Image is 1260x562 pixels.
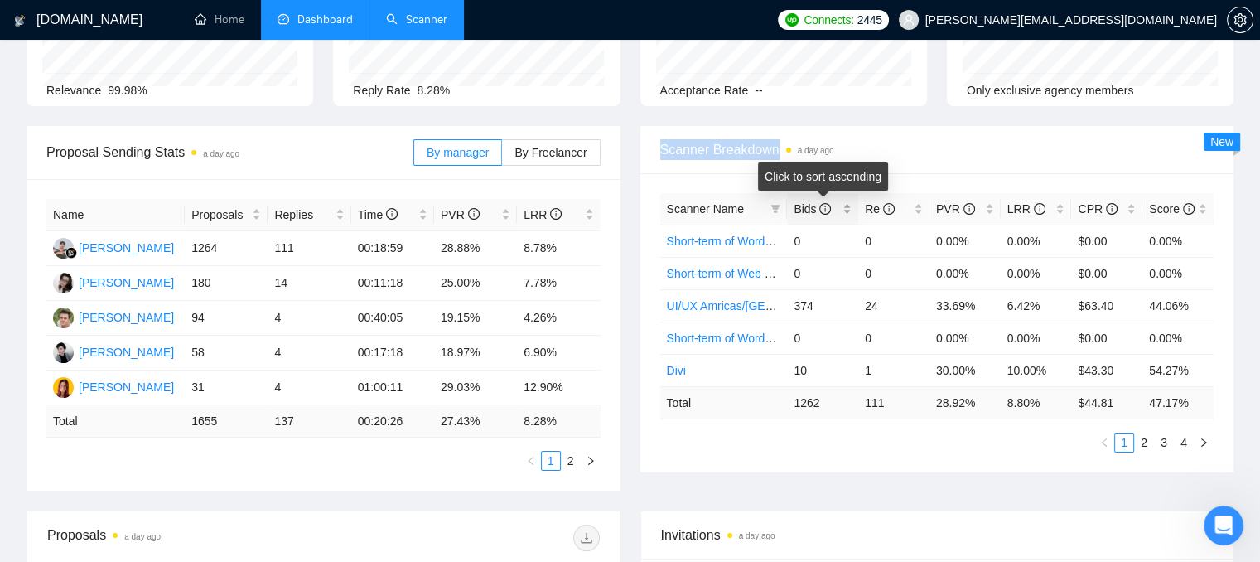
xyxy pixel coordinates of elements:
th: Proposals [185,199,268,231]
td: 137 [268,405,350,438]
td: 54.27% [1142,354,1214,386]
div: [PERSON_NAME] [79,343,174,361]
td: 28.92 % [929,386,1001,419]
a: Short-term of Web Design Amricas/[GEOGRAPHIC_DATA] [667,267,969,280]
span: Search for help [34,321,134,338]
div: [PERSON_NAME] [79,274,174,292]
button: right [581,451,601,471]
td: 10 [787,354,858,386]
img: OK [53,342,74,363]
span: info-circle [883,203,895,215]
p: Hi [PERSON_NAME][EMAIL_ADDRESS][DOMAIN_NAME] 👋 [33,118,298,202]
a: searchScanner [386,12,447,27]
div: 🔠 GigRadar Search Syntax: Query Operators for Optimized Job Searches [24,400,307,448]
a: 1 [1115,434,1133,452]
img: MF [53,308,74,328]
span: setting [1228,13,1253,27]
td: 30.00% [929,354,1001,386]
time: a day ago [203,149,239,158]
td: 25.00% [434,266,517,301]
span: Relevance [46,84,101,97]
div: ✅ How To: Connect your agency to [DOMAIN_NAME] [34,359,278,394]
span: dashboard [278,13,289,25]
td: 00:17:18 [351,336,434,371]
a: Short-term of WordPress [GEOGRAPHIC_DATA] [667,332,919,345]
td: 8.28 % [517,405,600,438]
span: left [1099,438,1109,448]
a: 1 [542,452,560,470]
td: 0.00% [929,322,1001,354]
div: ✅ How To: Connect your agency to [DOMAIN_NAME] [24,352,307,400]
td: 1264 [185,231,268,266]
li: 3 [1154,433,1174,453]
td: 31 [185,371,268,405]
a: PK[PERSON_NAME] [53,275,174,288]
li: Next Page [1194,433,1214,453]
a: 3 [1155,434,1173,452]
a: 4 [1175,434,1193,452]
td: 0 [787,257,858,289]
span: info-circle [819,203,831,215]
li: Next Page [581,451,601,471]
td: 47.17 % [1142,386,1214,419]
button: Help [221,409,331,476]
span: left [526,456,536,466]
span: Dashboard [297,12,353,27]
li: 1 [541,451,561,471]
td: $63.40 [1071,289,1142,322]
td: 0.00% [929,225,1001,257]
span: 8.28% [418,84,451,97]
span: Proposals [191,206,249,224]
img: logo [33,31,60,58]
button: Messages [110,409,220,476]
img: Profile image for Mariia [209,27,242,60]
p: How can we help? [33,202,298,230]
th: Name [46,199,185,231]
img: PK [53,273,74,293]
time: a day ago [124,532,161,541]
div: Close [285,27,315,56]
span: info-circle [468,208,480,220]
img: gigradar-bm.png [65,247,77,259]
span: Reply Rate [353,84,410,97]
td: 1655 [185,405,268,438]
span: PVR [441,208,480,221]
a: 2 [1135,434,1153,452]
span: info-circle [963,203,975,215]
td: 33.69% [929,289,1001,322]
td: $43.30 [1071,354,1142,386]
td: 4 [268,336,350,371]
td: Total [46,405,185,438]
td: 0 [787,322,858,354]
a: MF[PERSON_NAME] [53,310,174,323]
button: left [1094,433,1114,453]
span: CPR [1078,202,1117,216]
a: AK[PERSON_NAME] [53,380,174,393]
a: setting [1227,13,1253,27]
td: $ 44.81 [1071,386,1142,419]
td: 0.00% [1142,322,1214,354]
td: 14 [268,266,350,301]
span: LRR [524,208,562,221]
td: 94 [185,301,268,336]
span: 2445 [857,11,882,29]
span: info-circle [386,208,398,220]
td: 0 [858,322,929,354]
a: RF[PERSON_NAME] [53,240,174,254]
span: PVR [936,202,975,216]
td: 28.88% [434,231,517,266]
a: OK[PERSON_NAME] [53,345,174,358]
span: Acceptance Rate [660,84,749,97]
button: setting [1227,7,1253,33]
div: [PERSON_NAME] [79,378,174,396]
a: homeHome [195,12,244,27]
span: Proposal Sending Stats [46,142,413,162]
td: 0.00% [1001,322,1072,354]
td: 7.78% [517,266,600,301]
span: info-circle [1183,203,1195,215]
span: user [903,14,915,26]
td: 4 [268,301,350,336]
span: right [586,456,596,466]
span: Bids [794,202,831,216]
th: Replies [268,199,350,231]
